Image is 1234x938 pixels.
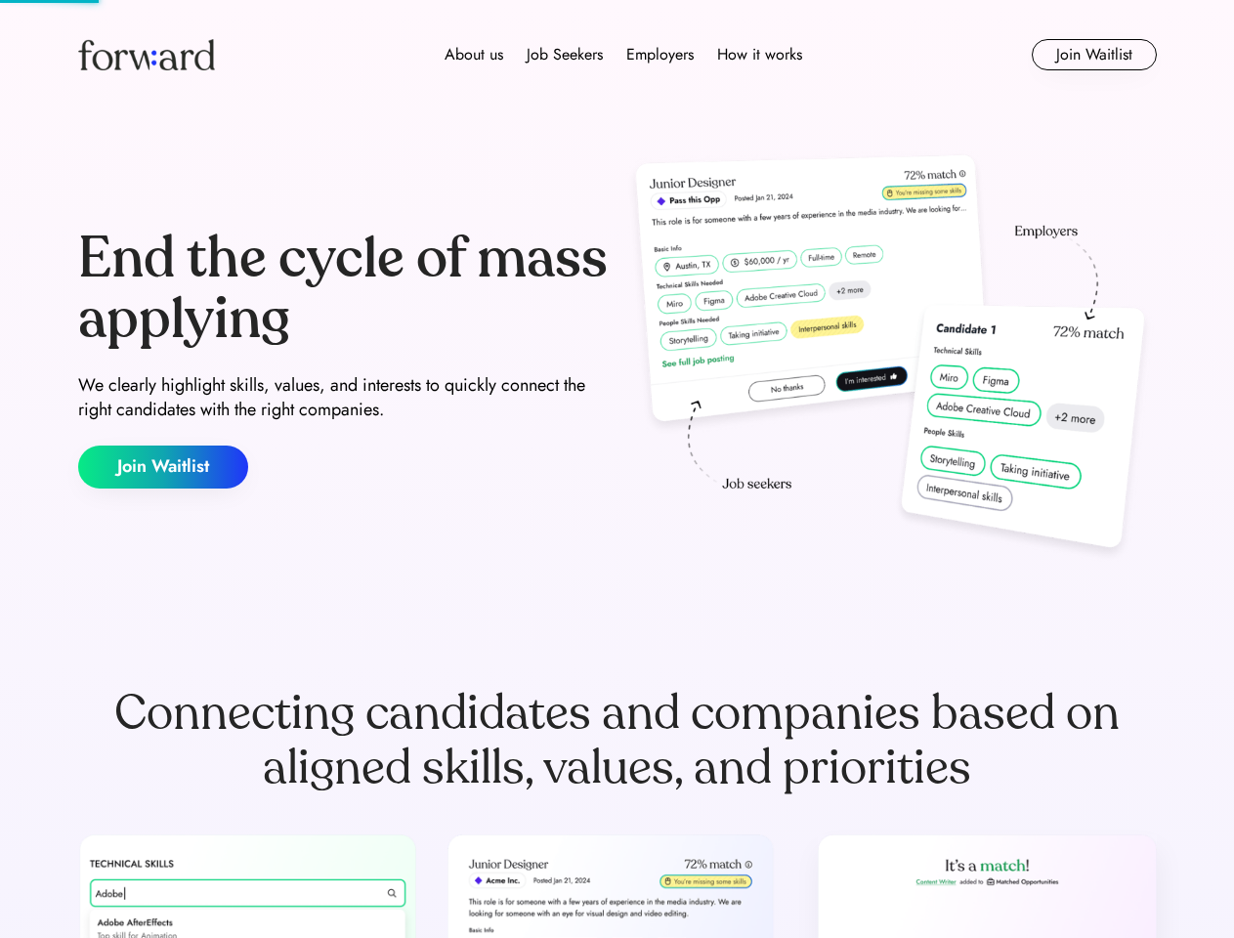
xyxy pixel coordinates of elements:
div: Employers [626,43,694,66]
div: Connecting candidates and companies based on aligned skills, values, and priorities [78,686,1157,795]
div: We clearly highlight skills, values, and interests to quickly connect the right candidates with t... [78,373,610,422]
div: How it works [717,43,802,66]
button: Join Waitlist [78,446,248,489]
img: hero-image.png [625,149,1157,569]
button: Join Waitlist [1032,39,1157,70]
div: End the cycle of mass applying [78,229,610,349]
img: Forward logo [78,39,215,70]
div: About us [445,43,503,66]
div: Job Seekers [527,43,603,66]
